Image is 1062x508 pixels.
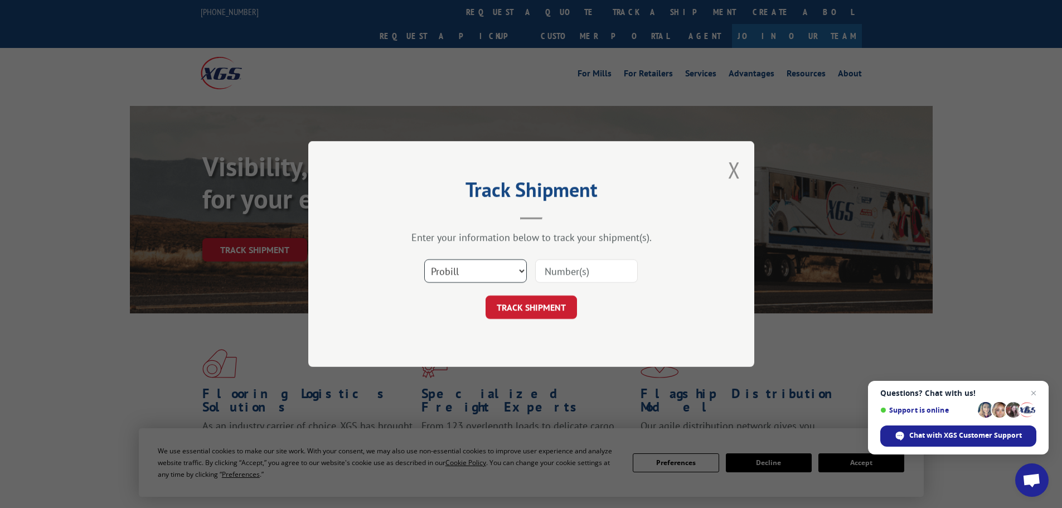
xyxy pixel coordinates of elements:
[728,155,740,185] button: Close modal
[364,182,699,203] h2: Track Shipment
[909,430,1022,441] span: Chat with XGS Customer Support
[364,231,699,244] div: Enter your information below to track your shipment(s).
[880,406,974,414] span: Support is online
[535,259,638,283] input: Number(s)
[1015,463,1049,497] a: Open chat
[880,389,1036,398] span: Questions? Chat with us!
[880,425,1036,447] span: Chat with XGS Customer Support
[486,296,577,319] button: TRACK SHIPMENT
